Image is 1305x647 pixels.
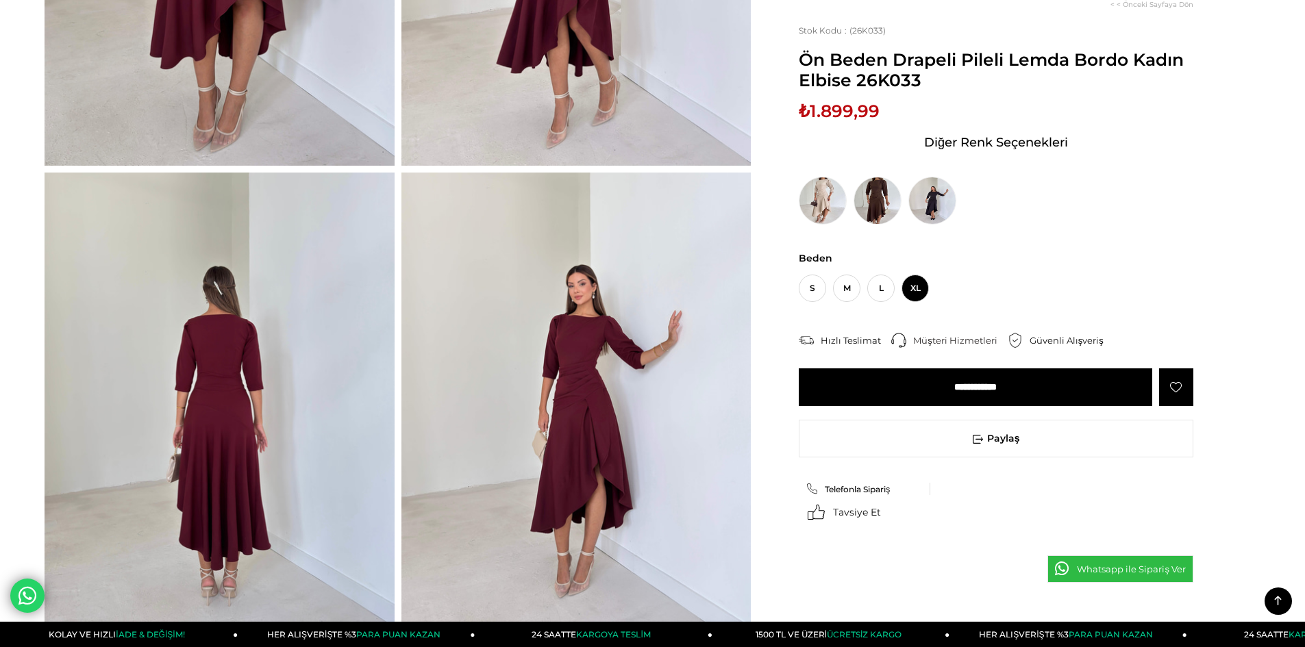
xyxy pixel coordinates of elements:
[825,484,890,494] span: Telefonla Sipariş
[1008,333,1023,348] img: security.png
[854,177,902,225] img: Ön Beden Drapeli Pileli Lemda Kahve Kadın Elbise 26K033
[799,420,1193,457] span: Paylaş
[116,629,184,639] span: İADE & DEĞİŞİM!
[1069,629,1153,639] span: PARA PUAN KAZAN
[949,622,1186,647] a: HER ALIŞVERİŞTE %3PARA PUAN KAZAN
[1,622,238,647] a: KOLAY VE HIZLIİADE & DEĞİŞİM!
[833,506,881,518] span: Tavsiye Et
[401,173,751,638] img: Lemda elbise 26K033
[799,252,1193,264] span: Beden
[45,173,395,638] img: Lemda elbise 26K033
[799,25,886,36] span: (26K033)
[799,333,814,348] img: shipping.png
[833,275,860,302] span: M
[475,622,712,647] a: 24 SAATTEKARGOYA TESLİM
[908,177,956,225] img: Ön Beden Drapeli Pileli Lemda Siyah Kadın Elbise 26K033
[821,334,891,346] div: Hızlı Teslimat
[913,334,1008,346] div: Müşteri Hizmetleri
[712,622,949,647] a: 1500 TL VE ÜZERİÜCRETSİZ KARGO
[902,275,929,302] span: XL
[1159,368,1193,406] a: Favorilere Ekle
[1047,555,1193,583] a: Whatsapp ile Sipariş Ver
[799,275,826,302] span: S
[1030,334,1114,346] div: Güvenli Alışveriş
[891,333,906,348] img: call-center.png
[799,49,1193,90] span: Ön Beden Drapeli Pileli Lemda Bordo Kadın Elbise 26K033
[238,622,475,647] a: HER ALIŞVERİŞTE %3PARA PUAN KAZAN
[799,25,849,36] span: Stok Kodu
[799,177,847,225] img: Ön Beden Drapeli Pileli Lemda Bej Kadın Elbise 26K033
[867,275,895,302] span: L
[799,101,880,121] span: ₺1.899,99
[827,629,902,639] span: ÜCRETSİZ KARGO
[576,629,650,639] span: KARGOYA TESLİM
[806,483,923,495] a: Telefonla Sipariş
[356,629,440,639] span: PARA PUAN KAZAN
[924,131,1068,153] span: Diğer Renk Seçenekleri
